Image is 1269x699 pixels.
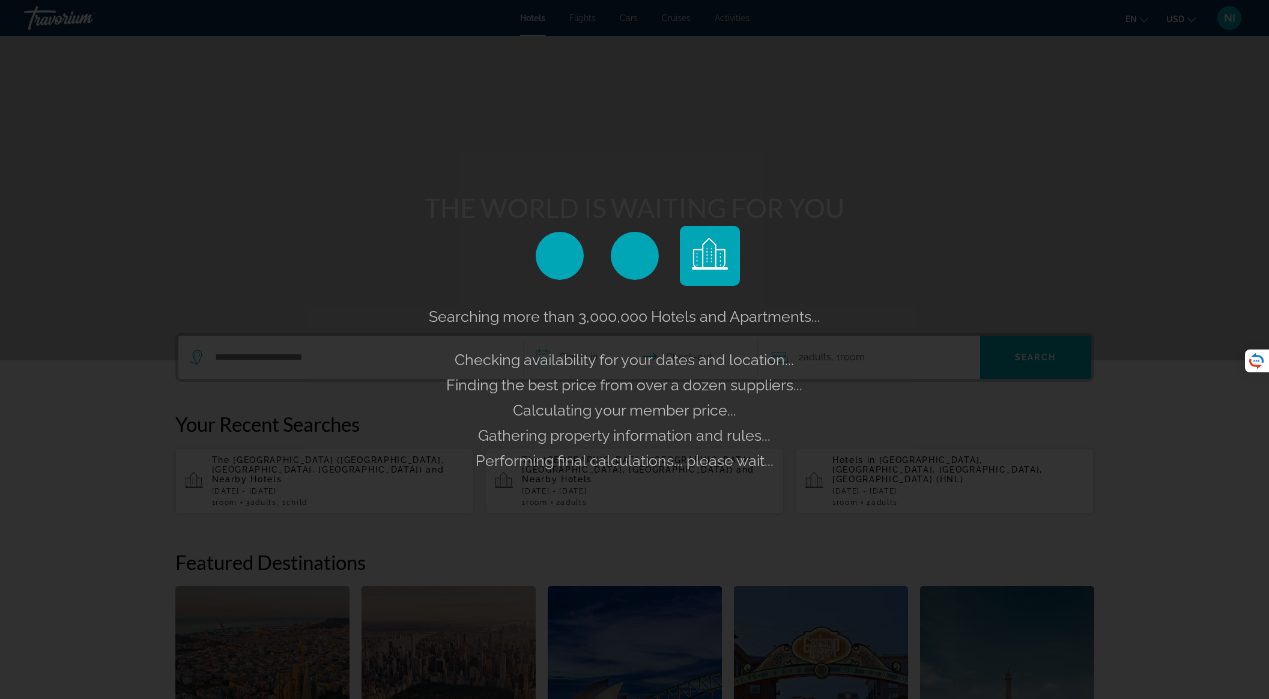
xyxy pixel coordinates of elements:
[455,351,794,369] span: Checking availability for your dates and location...
[513,401,736,419] span: Calculating your member price...
[478,426,771,444] span: Gathering property information and rules...
[476,452,774,470] span: Performing final calculations... please wait...
[446,376,802,394] span: Finding the best price from over a dozen suppliers...
[429,307,820,325] span: Searching more than 3,000,000 Hotels and Apartments...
